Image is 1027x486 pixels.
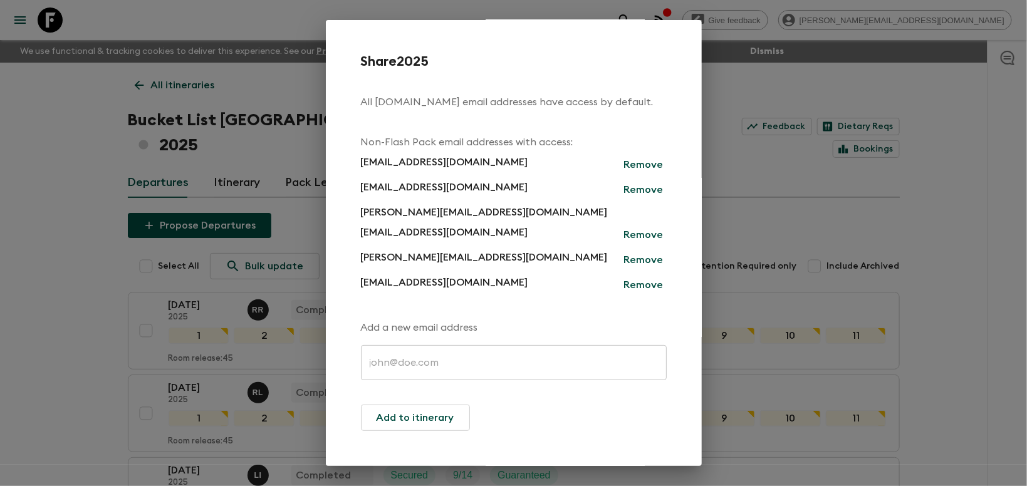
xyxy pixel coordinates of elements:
p: Remove [624,157,664,172]
button: Remove [621,155,667,175]
button: Add to itinerary [361,405,470,431]
p: [PERSON_NAME][EMAIL_ADDRESS][DOMAIN_NAME] [361,250,608,270]
p: Remove [624,252,664,267]
p: [EMAIL_ADDRESS][DOMAIN_NAME] [361,225,528,245]
p: [EMAIL_ADDRESS][DOMAIN_NAME] [361,155,528,175]
p: Non-Flash Pack email addresses with access: [361,135,667,150]
button: Remove [621,180,667,200]
p: [PERSON_NAME][EMAIL_ADDRESS][DOMAIN_NAME] [361,205,608,220]
p: Remove [624,227,664,242]
button: Remove [621,250,667,270]
p: [EMAIL_ADDRESS][DOMAIN_NAME] [361,180,528,200]
p: All [DOMAIN_NAME] email addresses have access by default. [361,95,667,110]
input: john@doe.com [361,345,667,380]
p: [EMAIL_ADDRESS][DOMAIN_NAME] [361,275,528,295]
button: Remove [621,225,667,245]
h2: Share 2025 [361,53,667,70]
p: Add a new email address [361,320,478,335]
p: Remove [624,182,664,197]
p: Remove [624,277,664,292]
button: Remove [621,275,667,295]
